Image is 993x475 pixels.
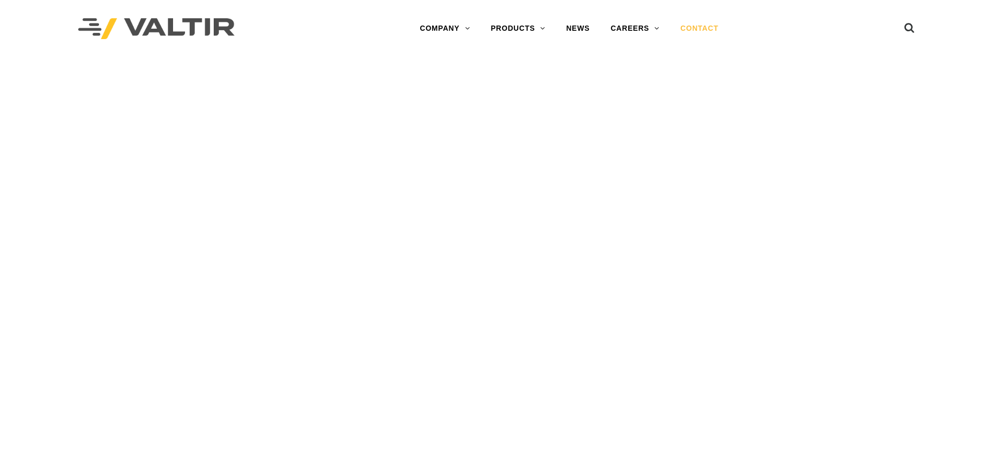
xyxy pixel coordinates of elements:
a: NEWS [556,18,600,39]
a: CONTACT [670,18,729,39]
a: COMPANY [409,18,480,39]
a: PRODUCTS [480,18,556,39]
a: CAREERS [600,18,670,39]
img: Valtir [78,18,235,40]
